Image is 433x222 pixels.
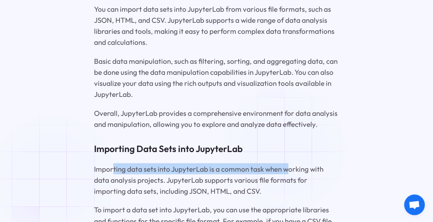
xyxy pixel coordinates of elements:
[94,3,339,48] p: You can import data sets into JupyterLab from various file formats, such as JSON, HTML, and CSV. ...
[94,163,339,196] p: Importing data sets into JupyterLab is a common task when working with data analysis projects. Ju...
[94,142,339,155] h3: Importing Data Sets into JupyterLab
[404,194,425,215] a: Open chat
[94,108,339,130] p: Overall, JupyterLab provides a comprehensive environment for data analysis and manipulation, allo...
[94,55,339,100] p: Basic data manipulation, such as filtering, sorting, and aggregating data, can be done using the ...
